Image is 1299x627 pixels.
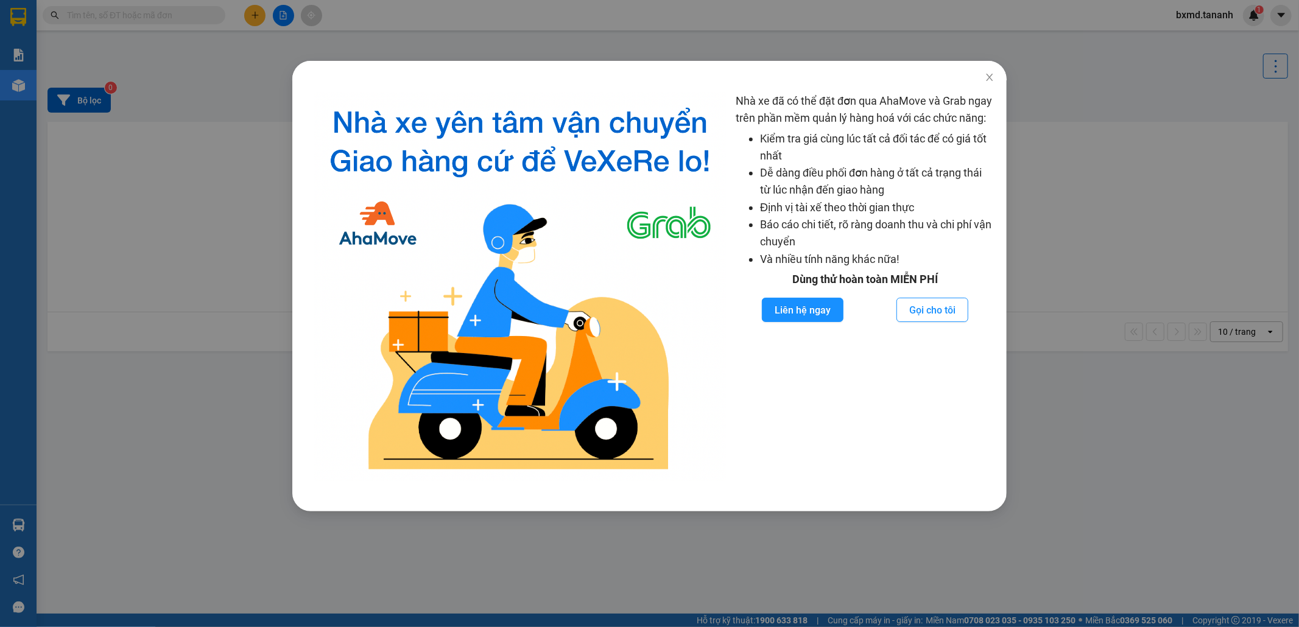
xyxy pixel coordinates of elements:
div: Nhà xe đã có thể đặt đơn qua AhaMove và Grab ngay trên phần mềm quản lý hàng hoá với các chức năng: [736,93,994,481]
div: Dùng thử hoàn toàn MIỄN PHÍ [736,271,994,288]
span: Gọi cho tôi [909,303,956,318]
li: Định vị tài xế theo thời gian thực [760,199,994,216]
li: Và nhiều tính năng khác nữa! [760,251,994,268]
button: Close [973,61,1007,95]
span: close [985,72,994,82]
span: Liên hệ ngay [775,303,831,318]
li: Dễ dàng điều phối đơn hàng ở tất cả trạng thái từ lúc nhận đến giao hàng [760,164,994,199]
button: Liên hệ ngay [762,298,843,322]
li: Kiểm tra giá cùng lúc tất cả đối tác để có giá tốt nhất [760,130,994,165]
li: Báo cáo chi tiết, rõ ràng doanh thu và chi phí vận chuyển [760,216,994,251]
button: Gọi cho tôi [896,298,968,322]
img: logo [314,93,726,481]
